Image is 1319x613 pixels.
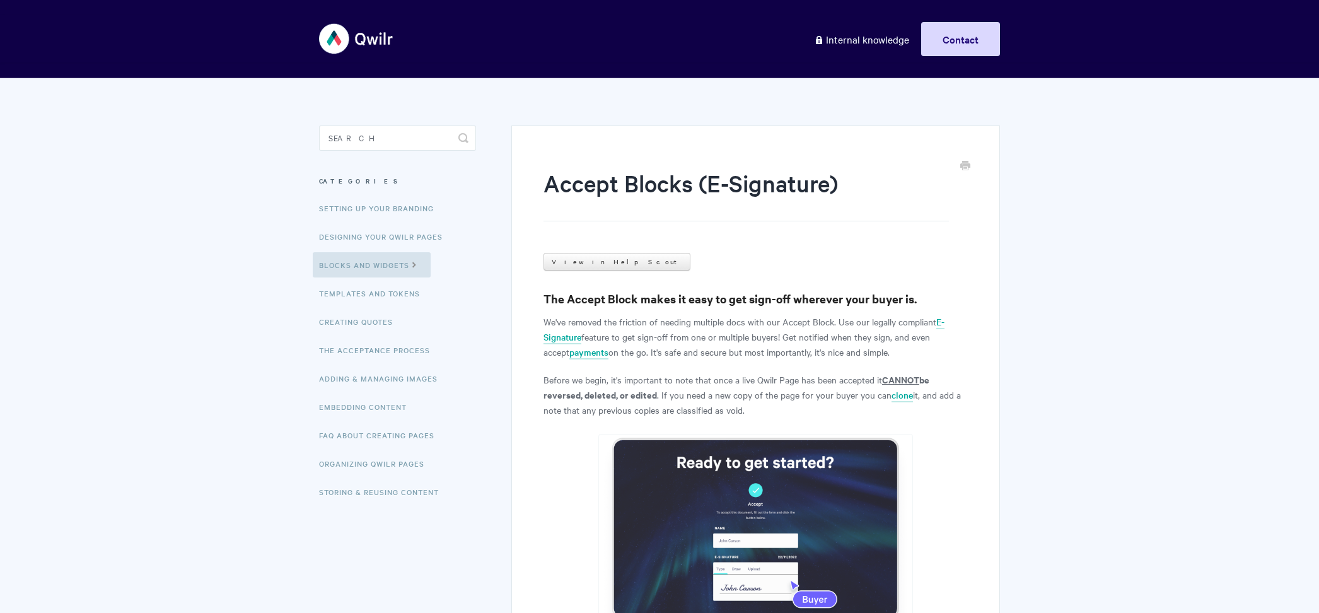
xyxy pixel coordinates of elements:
[319,281,429,306] a: Templates and Tokens
[319,15,394,62] img: Qwilr Help Center
[319,309,402,334] a: Creating Quotes
[319,170,476,192] h3: Categories
[543,167,949,221] h1: Accept Blocks (E-Signature)
[569,346,608,359] a: payments
[313,252,431,277] a: Blocks and Widgets
[319,337,439,363] a: The Acceptance Process
[882,373,919,386] u: CANNOT
[319,479,448,505] a: Storing & Reusing Content
[543,314,968,359] p: We've removed the friction of needing multiple docs with our Accept Block. Use our legally compli...
[319,196,443,221] a: Setting up your Branding
[543,290,968,308] h3: The Accept Block makes it easy to get sign-off wherever your buyer is.
[319,224,452,249] a: Designing Your Qwilr Pages
[921,22,1000,56] a: Contact
[892,388,913,402] a: clone
[543,253,690,271] a: View in Help Scout
[319,423,444,448] a: FAQ About Creating Pages
[319,394,416,419] a: Embedding Content
[319,366,447,391] a: Adding & Managing Images
[805,22,919,56] a: Internal knowledge
[960,160,970,173] a: Print this Article
[543,372,968,417] p: Before we begin, it's important to note that once a live Qwilr Page has been accepted it . If you...
[543,315,944,344] a: E-Signature
[319,451,434,476] a: Organizing Qwilr Pages
[319,126,476,151] input: Search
